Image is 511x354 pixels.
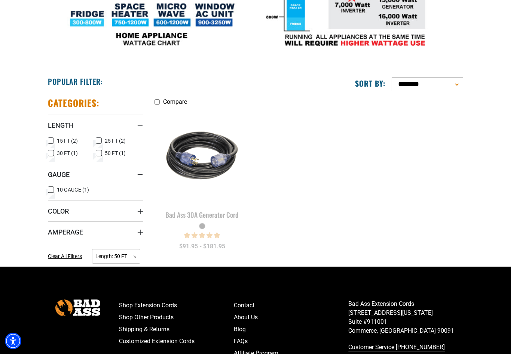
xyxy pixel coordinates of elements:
p: Bad Ass Extension Cords [STREET_ADDRESS][US_STATE] Suite #911001 Commerce, [GEOGRAPHIC_DATA] 90091 [348,299,463,335]
summary: Gauge [48,164,143,185]
label: Sort by: [355,78,386,88]
span: Color [48,207,69,215]
span: 50 FT (1) [105,150,126,156]
a: Clear All Filters [48,252,85,260]
span: 25 FT (2) [105,138,126,143]
span: Length: 50 FT [92,249,140,264]
span: Amperage [48,228,83,236]
span: 15 FT (2) [57,138,78,143]
a: Contact [234,299,349,311]
summary: Length [48,115,143,136]
img: Bad Ass Extension Cords [55,299,100,316]
h2: Categories: [48,97,100,109]
span: Length [48,121,74,130]
a: Customized Extension Cords [119,335,234,347]
span: 10 GAUGE (1) [57,187,89,192]
a: Shop Other Products [119,311,234,323]
span: Clear All Filters [48,253,82,259]
span: Gauge [48,170,70,179]
span: 30 FT (1) [57,150,78,156]
summary: Color [48,201,143,221]
a: Length: 50 FT [92,252,140,260]
div: Accessibility Menu [5,333,21,349]
img: black [155,113,250,199]
a: About Us [234,311,349,323]
a: Shipping & Returns [119,323,234,335]
a: Blog [234,323,349,335]
a: FAQs [234,335,349,347]
h2: Popular Filter: [48,77,103,86]
a: call 833-674-1699 [348,341,463,353]
a: black Bad Ass 30A Generator Cord [154,109,250,223]
a: Shop Extension Cords [119,299,234,311]
summary: Amperage [48,221,143,242]
span: Compare [163,98,187,105]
